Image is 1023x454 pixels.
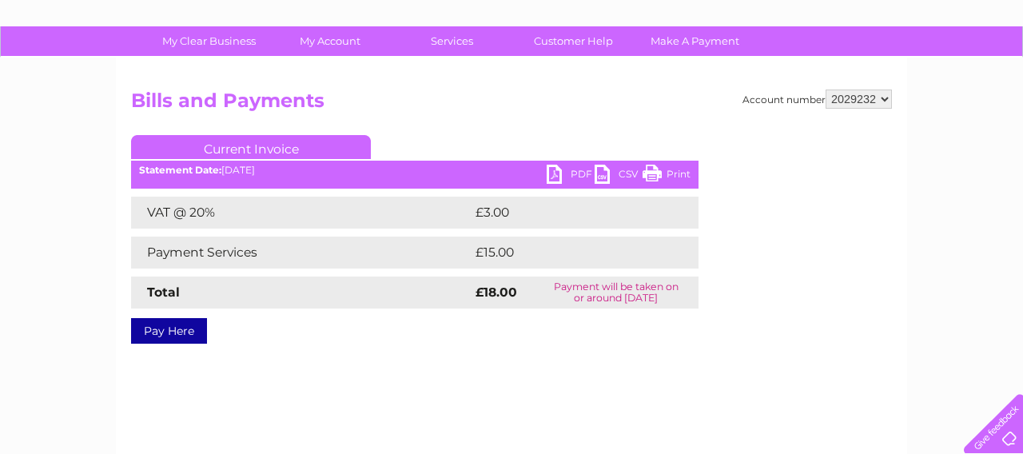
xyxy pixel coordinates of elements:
[917,68,956,80] a: Contact
[472,237,665,269] td: £15.00
[782,68,817,80] a: Energy
[139,164,221,176] b: Statement Date:
[131,318,207,344] a: Pay Here
[131,135,371,159] a: Current Invoice
[629,26,761,56] a: Make A Payment
[884,68,907,80] a: Blog
[147,285,180,300] strong: Total
[826,68,874,80] a: Telecoms
[508,26,639,56] a: Customer Help
[742,90,892,109] div: Account number
[742,68,772,80] a: Water
[131,165,699,176] div: [DATE]
[970,68,1008,80] a: Log out
[547,165,595,188] a: PDF
[595,165,643,188] a: CSV
[533,277,699,309] td: Payment will be taken on or around [DATE]
[472,197,662,229] td: £3.00
[476,285,517,300] strong: £18.00
[143,26,275,56] a: My Clear Business
[131,197,472,229] td: VAT @ 20%
[265,26,396,56] a: My Account
[722,8,832,28] a: 0333 014 3131
[386,26,518,56] a: Services
[643,165,691,188] a: Print
[135,9,890,78] div: Clear Business is a trading name of Verastar Limited (registered in [GEOGRAPHIC_DATA] No. 3667643...
[131,90,892,120] h2: Bills and Payments
[36,42,117,90] img: logo.png
[131,237,472,269] td: Payment Services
